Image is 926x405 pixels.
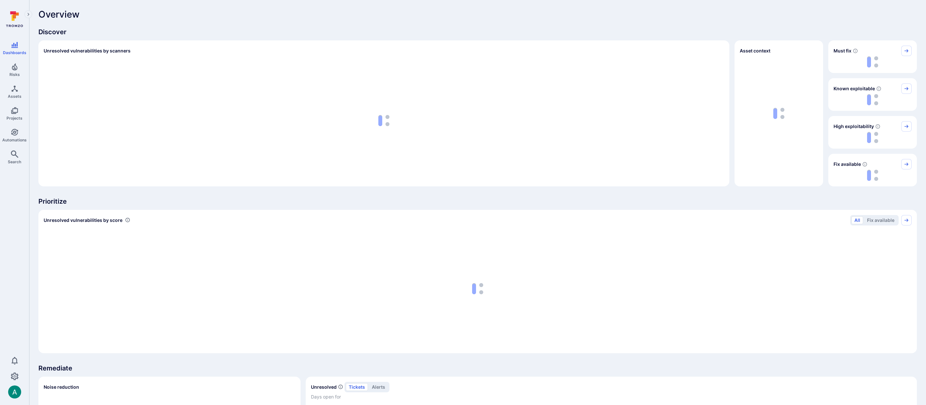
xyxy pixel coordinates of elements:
span: Assets [8,94,21,99]
div: Must fix [828,40,917,73]
img: Loading... [867,170,878,181]
div: loading spinner [834,169,912,181]
div: loading spinner [44,60,724,181]
div: loading spinner [834,132,912,143]
span: Fix available [834,161,861,167]
span: Prioritize [38,197,917,206]
svg: Vulnerabilities with fix available [862,162,867,167]
span: Number of unresolved items by priority and days open [338,383,343,390]
span: Unresolved vulnerabilities by score [44,217,122,224]
span: Remediate [38,364,917,373]
img: Loading... [867,132,878,143]
svg: EPSS score ≥ 0.7 [875,124,880,129]
span: Dashboards [3,50,26,55]
div: Known exploitable [828,78,917,111]
img: Loading... [472,283,483,294]
span: Automations [2,137,27,142]
div: loading spinner [834,56,912,68]
button: alerts [369,383,388,391]
div: loading spinner [834,94,912,106]
span: Search [8,159,21,164]
svg: Risk score >=40 , missed SLA [853,48,858,53]
img: Loading... [867,56,878,67]
span: Discover [38,27,917,36]
span: Noise reduction [44,384,79,390]
span: Risks [9,72,20,77]
span: High exploitability [834,123,874,130]
div: Arjan Dehar [8,385,21,398]
button: Expand navigation menu [24,10,32,18]
div: High exploitability [828,116,917,149]
span: Known exploitable [834,85,875,92]
div: loading spinner [44,229,912,348]
span: Asset context [740,48,770,54]
h2: Unresolved [311,384,337,390]
span: Overview [38,9,79,20]
span: Days open for [311,394,912,400]
img: Loading... [378,115,389,126]
img: ACg8ocLSa5mPYBaXNx3eFu_EmspyJX0laNWN7cXOFirfQ7srZveEpg=s96-c [8,385,21,398]
div: Number of vulnerabilities in status 'Open' 'Triaged' and 'In process' grouped by score [125,217,130,224]
button: All [851,216,863,224]
h2: Unresolved vulnerabilities by scanners [44,48,131,54]
span: Must fix [834,48,851,54]
button: Fix available [864,216,897,224]
span: Projects [7,116,22,121]
i: Expand navigation menu [26,12,31,17]
div: Fix available [828,154,917,186]
img: Loading... [867,94,878,105]
button: tickets [346,383,368,391]
svg: Confirmed exploitable by KEV [876,86,881,91]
